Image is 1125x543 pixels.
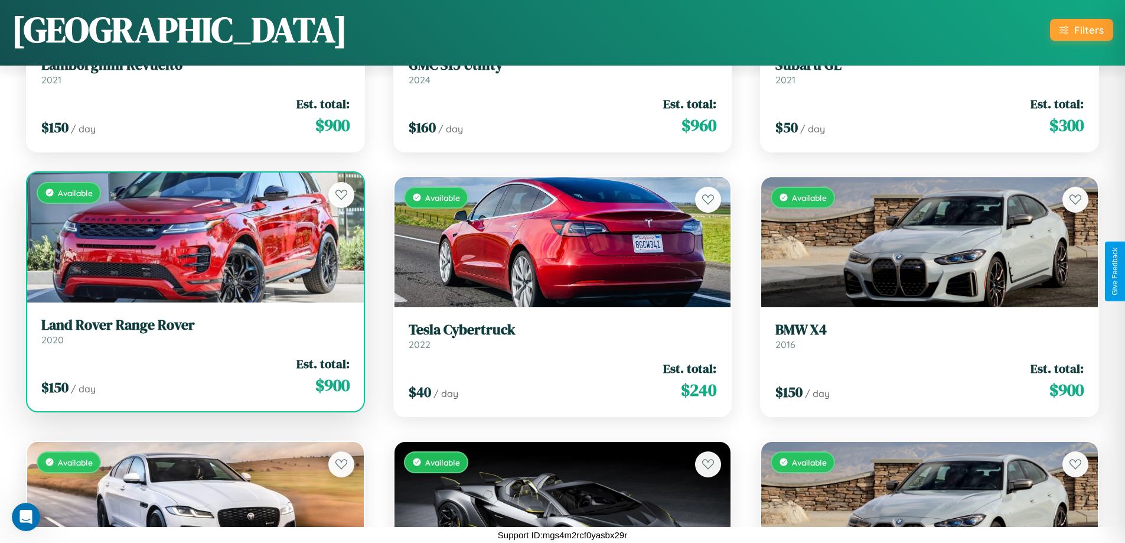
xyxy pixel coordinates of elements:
[775,57,1084,74] h3: Subaru GL
[681,113,716,137] span: $ 960
[805,388,830,399] span: / day
[41,74,61,86] span: 2021
[41,57,350,74] h3: Lamborghini Revuelto
[1031,95,1084,112] span: Est. total:
[775,339,795,350] span: 2016
[12,503,40,531] iframe: Intercom live chat
[41,334,64,346] span: 2020
[800,123,825,135] span: / day
[775,321,1084,350] a: BMW X42016
[681,378,716,402] span: $ 240
[425,457,460,467] span: Available
[775,74,795,86] span: 2021
[409,321,717,350] a: Tesla Cybertruck2022
[58,457,93,467] span: Available
[409,321,717,339] h3: Tesla Cybertruck
[775,57,1084,86] a: Subaru GL2021
[1049,113,1084,137] span: $ 300
[315,113,350,137] span: $ 900
[12,5,347,54] h1: [GEOGRAPHIC_DATA]
[409,57,717,74] h3: GMC S15 Utility
[775,118,798,137] span: $ 50
[41,378,69,397] span: $ 150
[409,382,431,402] span: $ 40
[58,188,93,198] span: Available
[775,321,1084,339] h3: BMW X4
[409,57,717,86] a: GMC S15 Utility2024
[663,95,716,112] span: Est. total:
[1074,24,1104,36] div: Filters
[498,527,627,543] p: Support ID: mgs4m2rcf0yasbx29r
[41,118,69,137] span: $ 150
[41,317,350,346] a: Land Rover Range Rover2020
[775,382,803,402] span: $ 150
[71,123,96,135] span: / day
[296,95,350,112] span: Est. total:
[41,57,350,86] a: Lamborghini Revuelto2021
[1049,378,1084,402] span: $ 900
[296,355,350,372] span: Est. total:
[409,74,431,86] span: 2024
[315,373,350,397] span: $ 900
[409,339,431,350] span: 2022
[71,383,96,395] span: / day
[438,123,463,135] span: / day
[409,118,436,137] span: $ 160
[663,360,716,377] span: Est. total:
[792,193,827,203] span: Available
[433,388,458,399] span: / day
[1111,248,1119,295] div: Give Feedback
[792,457,827,467] span: Available
[1031,360,1084,377] span: Est. total:
[41,317,350,334] h3: Land Rover Range Rover
[1050,19,1113,41] button: Filters
[425,193,460,203] span: Available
